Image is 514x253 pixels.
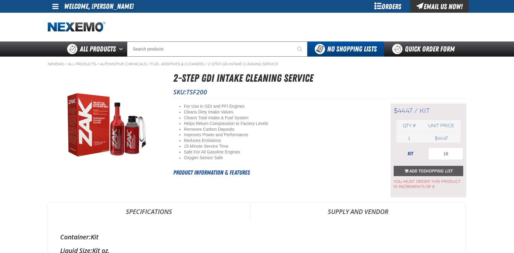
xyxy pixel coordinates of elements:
[184,103,376,109] li: For Use in GDI and PFI Engines
[422,134,460,143] td: $44.47
[48,62,64,67] a: Nexemo
[184,109,376,115] li: Cleans Dirty Intake Valves
[208,62,278,67] a: 2-Step GDI Intake Cleaning Service
[184,155,376,161] li: Oxygen Sensor Safe
[184,115,376,121] li: Cleans Total Intake & Fuel System
[394,150,427,157] div: kit
[48,22,105,32] a: Home
[394,176,463,189] span: You must order this product in increments of 6
[97,62,99,67] span: /
[184,121,376,126] li: Helps Return Compression to Factory Levels
[184,126,376,132] li: Removes Carbon Deposits
[420,107,430,115] span: kit
[408,136,410,141] span: 1
[205,62,207,67] span: /
[186,88,207,96] span: TSF200
[184,143,376,149] li: 15-Minute Service Time
[127,41,307,57] input: Search
[384,41,466,57] a: Quick Order Form
[65,62,67,67] span: /
[80,44,116,54] span: All Products
[68,62,96,67] a: All Products
[60,233,454,241] div: Kit
[409,168,453,174] span: Add to
[184,138,376,143] li: Reduces Emissions
[48,83,162,171] img: 2-Step GDI Intake Cleaning Service
[184,132,376,138] li: Improves Power and Performance
[422,120,460,131] th: Unit price
[307,41,384,57] button: You do not have available Shopping Lists. Open to Create a New List
[60,233,91,241] label: Container:
[414,107,418,115] span: /
[151,62,204,67] a: Fuel Additives & Cleaners
[48,62,466,67] nav: Breadcrumbs
[100,62,147,67] a: Automotive Chemicals
[173,70,466,86] h1: 2-Step GDI Intake Cleaning Service
[173,88,466,96] p: SKU:
[396,120,422,131] th: Qty #
[173,168,376,177] h2: Product Information & Features
[48,202,250,221] a: Specifications
[394,107,412,115] span: $44.47
[117,41,127,57] button: Open All Products pages
[184,149,376,155] li: Safe For All Gasoline Engines
[48,22,105,32] img: Nexemo logo
[250,202,466,221] a: Supply and Vendor
[424,168,453,174] span: Shopping List
[148,62,150,67] span: /
[327,45,377,53] span: No Shopping Lists
[394,166,463,176] button: Add toShopping List
[292,41,307,57] button: Start Searching
[428,148,463,160] input: Product Quantity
